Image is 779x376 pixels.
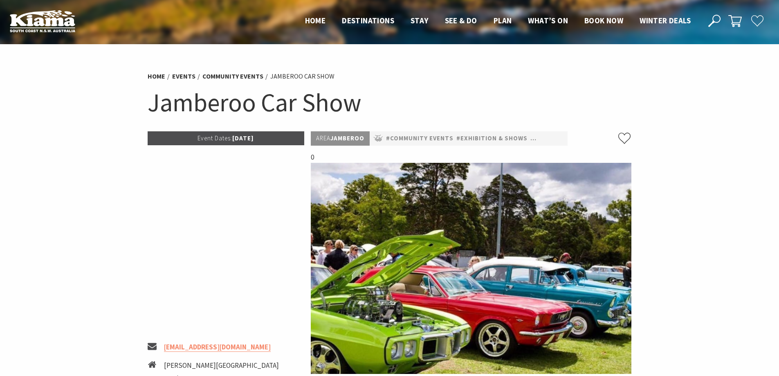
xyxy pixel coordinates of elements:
span: See & Do [445,16,477,25]
p: Jamberoo [311,131,370,146]
a: [EMAIL_ADDRESS][DOMAIN_NAME] [164,342,271,352]
span: Stay [411,16,429,25]
a: Home [305,16,326,26]
a: Stay [411,16,429,26]
div: 0 [311,152,631,374]
a: Events [172,72,195,81]
a: #Exhibition & Shows [456,133,528,144]
li: [PERSON_NAME][GEOGRAPHIC_DATA] [164,360,279,371]
span: Home [305,16,326,25]
span: Plan [494,16,512,25]
h1: Jamberoo Car Show [148,86,632,119]
a: Winter Deals [640,16,691,26]
a: #Community Events [386,133,453,144]
a: #Festivals [530,133,568,144]
a: See & Do [445,16,477,26]
li: Jamberoo Car Show [270,71,334,82]
img: Kiama Logo [10,10,75,32]
img: Jamberoo Car Show [311,163,631,374]
nav: Main Menu [297,14,699,28]
span: Winter Deals [640,16,691,25]
span: What’s On [528,16,568,25]
span: Event Dates: [198,134,232,142]
a: Community Events [202,72,263,81]
a: Home [148,72,165,81]
span: Destinations [342,16,394,25]
p: [DATE] [148,131,305,145]
a: What’s On [528,16,568,26]
a: Book now [584,16,623,26]
a: Plan [494,16,512,26]
a: Destinations [342,16,394,26]
span: Book now [584,16,623,25]
span: Area [316,134,330,142]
